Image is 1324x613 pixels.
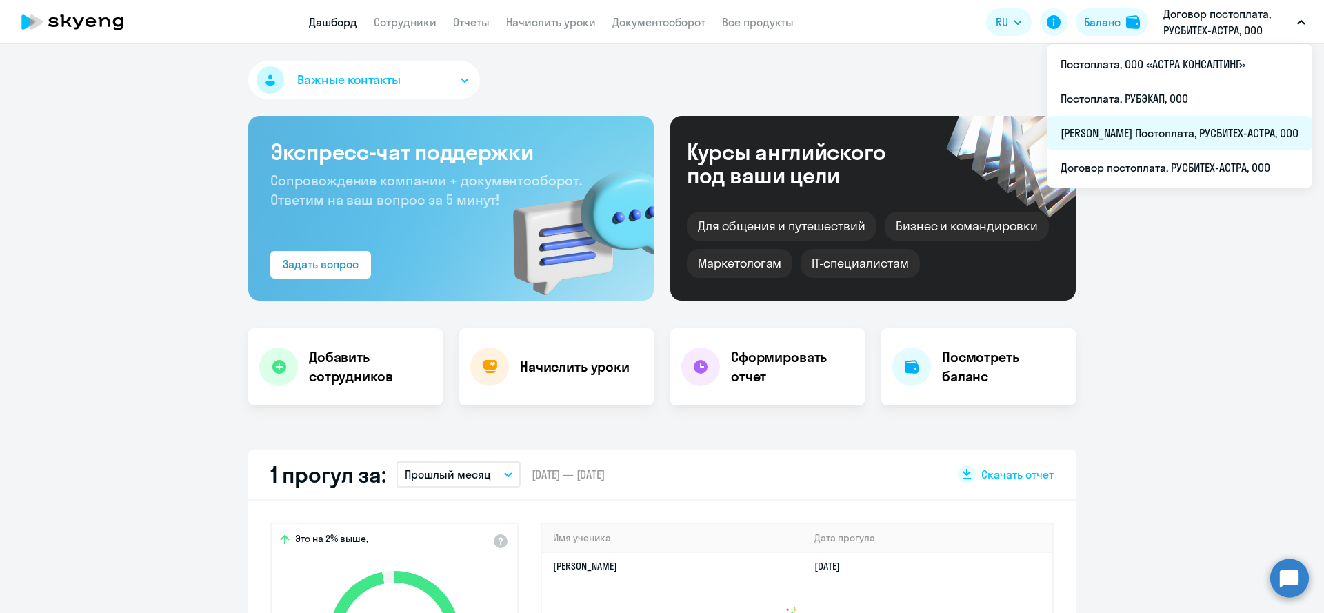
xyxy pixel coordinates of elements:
[270,138,632,165] h3: Экспресс-чат поддержки
[270,251,371,279] button: Задать вопрос
[722,15,794,29] a: Все продукты
[1076,8,1148,36] button: Балансbalance
[612,15,705,29] a: Документооборот
[405,466,491,483] p: Прошлый месяц
[996,14,1008,30] span: RU
[687,212,876,241] div: Для общения и путешествий
[687,140,923,187] div: Курсы английского под ваши цели
[270,172,582,208] span: Сопровождение компании + документооборот. Ответим на ваш вопрос за 5 минут!
[981,467,1054,482] span: Скачать отчет
[520,357,630,376] h4: Начислить уроки
[270,461,385,488] h2: 1 прогул за:
[248,61,480,99] button: Важные контакты
[506,15,596,29] a: Начислить уроки
[397,461,521,488] button: Прошлый месяц
[1163,6,1292,39] p: Договор постоплата, РУСБИТЕХ-АСТРА, ООО
[687,249,792,278] div: Маркетологам
[453,15,490,29] a: Отчеты
[803,524,1052,552] th: Дата прогула
[309,348,432,386] h4: Добавить сотрудников
[542,524,803,552] th: Имя ученика
[942,348,1065,386] h4: Посмотреть баланс
[1126,15,1140,29] img: balance
[1084,14,1121,30] div: Баланс
[1047,44,1312,188] ul: RU
[553,560,617,572] a: [PERSON_NAME]
[801,249,919,278] div: IT-специалистам
[283,256,359,272] div: Задать вопрос
[295,532,368,549] span: Это на 2% выше,
[814,560,851,572] a: [DATE]
[297,71,401,89] span: Важные контакты
[374,15,437,29] a: Сотрудники
[986,8,1032,36] button: RU
[1156,6,1312,39] button: Договор постоплата, РУСБИТЕХ-АСТРА, ООО
[532,467,605,482] span: [DATE] — [DATE]
[309,15,357,29] a: Дашборд
[493,145,654,301] img: bg-img
[885,212,1049,241] div: Бизнес и командировки
[731,348,854,386] h4: Сформировать отчет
